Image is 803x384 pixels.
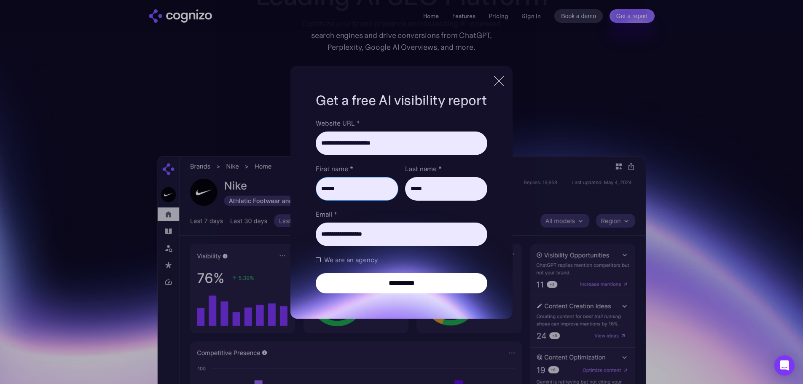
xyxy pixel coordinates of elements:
[316,118,487,128] label: Website URL *
[774,355,795,376] div: Open Intercom Messenger
[316,118,487,293] form: Brand Report Form
[405,164,487,174] label: Last name *
[316,209,487,219] label: Email *
[324,255,378,265] span: We are an agency
[316,164,398,174] label: First name *
[316,91,487,110] h1: Get a free AI visibility report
